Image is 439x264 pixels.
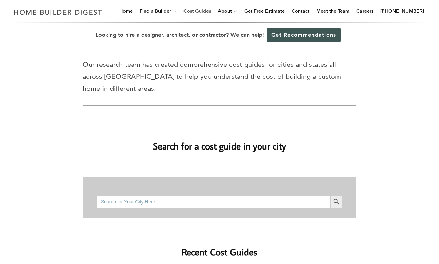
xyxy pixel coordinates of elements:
img: Home Builder Digest [11,5,105,19]
h2: Recent Cost Guides [83,235,356,259]
svg: Search [333,198,340,206]
a: Get Recommendations [267,28,341,42]
input: Search for Your City Here [96,196,330,208]
p: Our research team has created comprehensive cost guides for cities and states all across [GEOGRAP... [83,58,356,95]
h2: Search for a cost guide in your city [24,129,415,153]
